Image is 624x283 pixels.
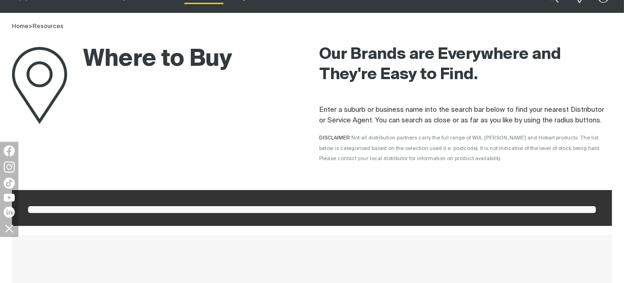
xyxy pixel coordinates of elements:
[4,145,15,156] img: Facebook
[4,194,15,202] img: YouTube
[320,135,601,161] span: DISCLAIMER:
[33,23,63,29] a: Resources
[12,23,29,29] a: Home
[4,162,15,173] img: Instagram
[1,220,17,236] img: hide socials
[320,105,613,126] p: Enter a suburb or business name into the search bar below to find your nearest Distributor or Ser...
[12,45,232,75] h1: Where to Buy
[320,135,601,161] span: Not all distribution partners carry the full range of WIA, [PERSON_NAME] and Hobart products. The...
[4,178,15,189] img: TikTok
[4,207,15,218] img: LinkedIn
[29,23,33,29] span: >
[320,45,613,85] h2: Our Brands are Everywhere and They're Easy to Find.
